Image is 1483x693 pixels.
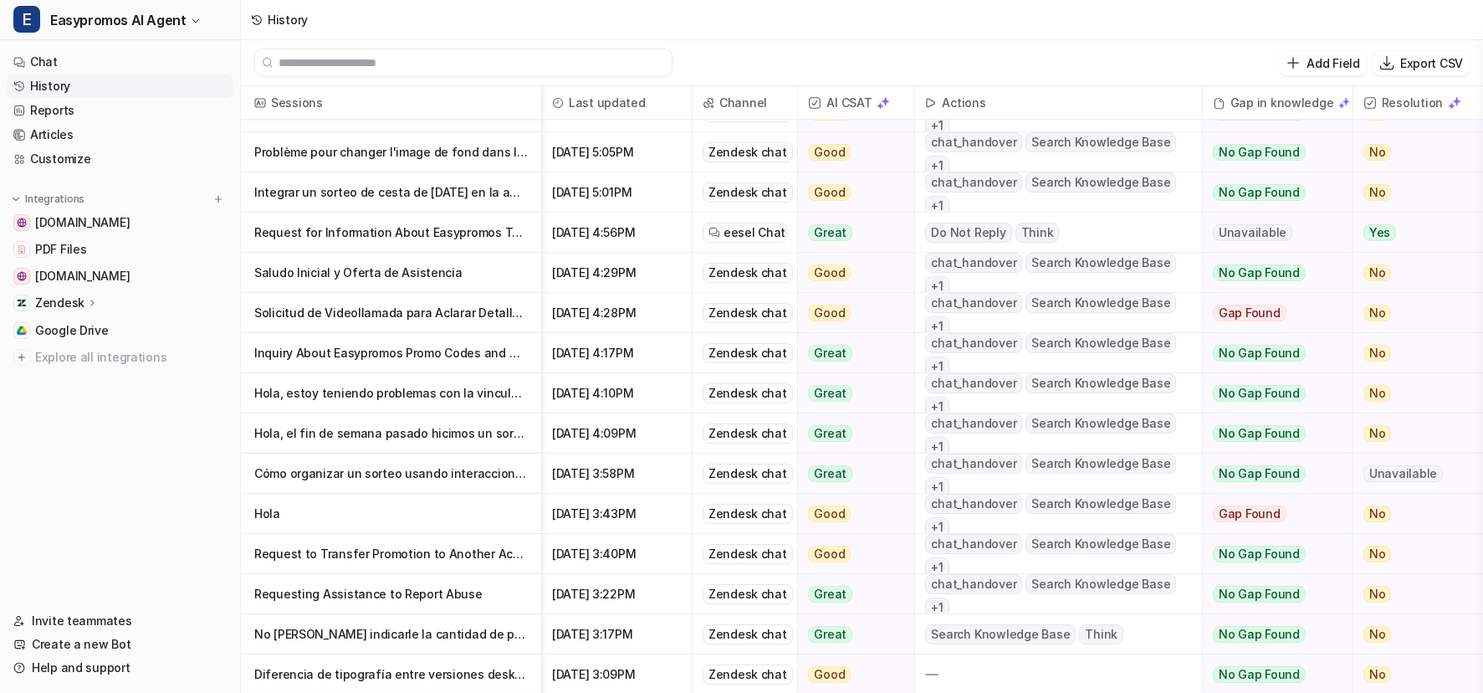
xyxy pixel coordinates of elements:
[35,322,109,339] span: Google Drive
[703,263,793,283] div: Zendesk chat
[1203,454,1340,494] button: No Gap Found
[703,303,793,323] div: Zendesk chat
[798,213,904,253] button: Great
[808,465,852,482] span: Great
[17,271,27,281] img: www.easypromosapp.com
[925,223,1011,243] span: Do Not Reply
[925,132,1022,152] span: chat_handover
[1213,104,1306,121] span: No Gap Found
[708,224,781,241] a: eesel Chat
[1025,132,1176,152] span: Search Knowledge Base
[1025,574,1176,594] span: Search Knowledge Base
[703,383,793,403] div: Zendesk chat
[35,241,86,258] span: PDF Files
[703,624,793,644] div: Zendesk chat
[549,253,685,293] span: [DATE] 4:29PM
[1373,51,1470,75] button: Export CSV
[1213,546,1306,562] span: No Gap Found
[254,534,528,574] p: Request to Transfer Promotion to Another Account
[1363,666,1392,683] span: No
[724,224,785,241] span: eesel Chat
[925,534,1022,554] span: chat_handover
[254,253,528,293] p: Saludo Inicial y Oferta de Asistencia
[925,253,1022,273] span: chat_handover
[805,86,908,120] span: AI CSAT
[1363,586,1392,603] span: No
[798,494,904,534] button: Good
[798,132,904,172] button: Good
[549,293,685,333] span: [DATE] 4:28PM
[808,506,851,522] span: Good
[1363,144,1392,161] span: No
[1213,385,1306,402] span: No Gap Found
[1400,54,1463,72] p: Export CSV
[1363,546,1392,562] span: No
[925,156,949,176] span: + 1
[549,574,685,614] span: [DATE] 3:22PM
[925,437,949,457] span: + 1
[254,494,528,534] p: Hola
[1203,172,1340,213] button: No Gap Found
[1363,425,1392,442] span: No
[549,86,685,120] span: Last updated
[13,349,30,366] img: explore all integrations
[808,224,852,241] span: Great
[1213,666,1306,683] span: No Gap Found
[1363,626,1392,643] span: No
[808,184,851,201] span: Good
[1280,51,1366,75] button: Add Field
[925,373,1022,393] span: chat_handover
[268,11,308,28] div: History
[1213,586,1306,603] span: No Gap Found
[1363,224,1396,241] span: Yes
[925,598,949,618] span: + 1
[808,626,852,643] span: Great
[7,633,233,656] a: Create a new Bot
[808,425,852,442] span: Great
[1203,293,1340,333] button: Gap Found
[1025,333,1176,353] span: Search Knowledge Base
[808,305,851,321] span: Good
[808,345,852,362] span: Great
[254,213,528,253] p: Request for Information About Easypromos Team
[808,666,851,683] span: Good
[248,86,534,120] span: Sessions
[798,574,904,614] button: Great
[703,142,793,162] div: Zendesk chat
[925,557,949,577] span: + 1
[798,333,904,373] button: Great
[1363,506,1392,522] span: No
[254,373,528,413] p: Hola, estoy teniendo problemas con la vinculación de la cuenta de FB e IG para un sorteo en IG. H...
[549,172,685,213] span: [DATE] 5:01PM
[17,218,27,228] img: easypromos-apiref.redoc.ly
[1025,413,1176,434] span: Search Knowledge Base
[925,357,949,377] span: + 1
[925,293,1022,313] span: chat_handover
[1363,184,1392,201] span: No
[549,534,685,574] span: [DATE] 3:40PM
[1213,224,1292,241] span: Unavailable
[1213,425,1306,442] span: No Gap Found
[1203,333,1340,373] button: No Gap Found
[798,534,904,574] button: Good
[549,373,685,413] span: [DATE] 4:10PM
[10,193,22,205] img: expand menu
[798,373,904,413] button: Great
[1213,626,1306,643] span: No Gap Found
[942,86,985,120] h2: Actions
[7,74,233,98] a: History
[7,656,233,680] a: Help and support
[703,182,793,203] div: Zendesk chat
[1213,506,1286,522] span: Gap Found
[254,614,528,654] p: No [PERSON_NAME] indicarle la cantidad de participantes
[925,477,949,497] span: + 1
[808,546,851,562] span: Good
[254,454,528,494] p: Cómo organizar un sorteo usando interacciones en un Reel de Instagram
[708,227,720,239] img: eeselChat
[35,214,130,231] span: [DOMAIN_NAME]
[798,413,904,454] button: Great
[549,413,685,454] span: [DATE] 4:09PM
[35,344,227,371] span: Explore all integrations
[212,193,224,205] img: menu_add.svg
